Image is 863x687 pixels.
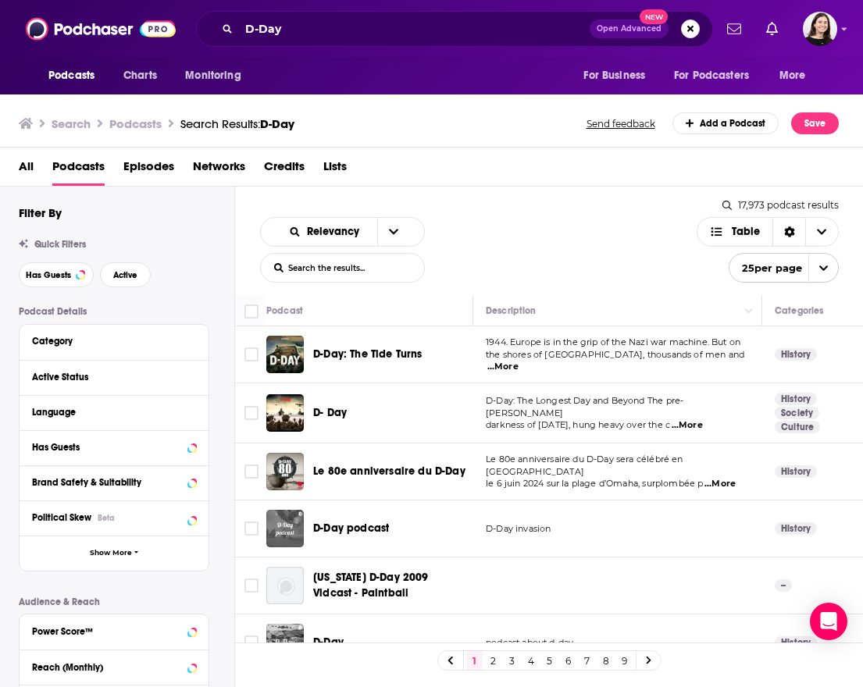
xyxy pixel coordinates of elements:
div: Open Intercom Messenger [810,603,847,640]
div: Active Status [32,372,186,383]
span: Table [732,226,760,237]
a: D-Day podcast [266,510,304,547]
span: Logged in as lucynalen [803,12,837,46]
h2: Filter By [19,205,62,220]
span: D-Day podcast [313,521,389,535]
a: D- Day [313,405,347,421]
h2: Choose List sort [260,217,425,247]
button: Save [791,112,839,134]
a: Podcasts [52,154,105,186]
button: Power Score™ [32,621,196,640]
button: open menu [572,61,665,91]
span: Toggle select row [244,521,259,536]
a: Show notifications dropdown [760,16,784,42]
a: Lists [323,154,347,186]
div: Beta [98,513,115,523]
p: Audience & Reach [19,596,209,607]
div: Categories [775,301,823,320]
input: Search podcasts, credits, & more... [239,16,590,41]
img: Podchaser - Follow, Share and Rate Podcasts [26,14,176,44]
a: D-Day [313,635,344,650]
a: Episodes [123,154,174,186]
span: D-Day [313,635,344,649]
a: Show notifications dropdown [721,16,747,42]
button: open menu [664,61,772,91]
span: Toggle select row [244,347,259,361]
div: Sort Direction [772,218,805,246]
span: the shores of [GEOGRAPHIC_DATA], thousands of men and [486,349,744,360]
a: Culture [775,421,820,433]
span: Toggle select row [244,635,259,650]
div: Reach (Monthly) [32,662,183,673]
span: Le 80e anniversaire du D-Day sera célébré en [GEOGRAPHIC_DATA] [486,454,683,477]
span: Networks [193,154,245,186]
div: Language [32,407,186,418]
div: Description [486,301,536,320]
p: -- [775,579,792,592]
span: For Podcasters [674,65,749,87]
button: Reach (Monthly) [32,657,196,676]
div: Podcast [266,301,303,320]
span: D-Day invasion [486,523,551,534]
span: D- Day [313,406,347,419]
button: Language [32,402,196,422]
button: Active Status [32,367,196,386]
button: Has Guests [32,437,196,457]
a: History [775,465,817,478]
button: Send feedback [582,117,660,130]
span: [US_STATE] D-Day 2009 Vidcast - Paintball [313,571,429,600]
a: Search Results:D-Day [180,116,294,131]
button: Open AdvancedNew [590,20,669,38]
a: All [19,154,34,186]
button: open menu [729,253,839,283]
button: Show profile menu [803,12,837,46]
span: D-Day [260,116,294,131]
a: 8 [598,651,614,670]
button: Choose View [697,217,840,247]
a: Charts [113,61,166,91]
span: ...More [672,419,703,432]
div: Search Results: [180,116,294,131]
button: open menu [377,218,410,246]
img: Le 80e anniversaire du D-Day [266,453,304,490]
span: More [779,65,806,87]
span: Monitoring [185,65,241,87]
span: Toggle select row [244,406,259,420]
span: Credits [264,154,305,186]
div: 17,973 podcast results [722,199,839,211]
a: Society [775,407,819,419]
span: ...More [704,478,736,490]
span: Charts [123,65,157,87]
span: D-Day: The Longest Day and Beyond The pre-[PERSON_NAME] [486,395,683,418]
button: open menu [275,226,377,237]
button: Category [32,331,196,351]
a: 1 [467,651,483,670]
span: Relevancy [307,226,365,237]
a: 2 [486,651,501,670]
img: D-Day: The Tide Turns [266,336,304,373]
div: Brand Safety & Suitability [32,477,183,488]
div: Search podcasts, credits, & more... [196,11,713,47]
img: Oklahoma D-Day 2009 Vidcast - Paintball [266,567,304,604]
button: Political SkewBeta [32,507,196,527]
a: 5 [542,651,558,670]
span: For Business [583,65,645,87]
span: Political Skew [32,512,91,523]
h3: Podcasts [109,116,162,131]
span: darkness of [DATE], hung heavy over the c [486,419,670,430]
button: Brand Safety & Suitability [32,472,196,492]
button: open menu [174,61,261,91]
img: User Profile [803,12,837,46]
div: Has Guests [32,442,183,453]
button: Active [100,262,151,287]
div: Power Score™ [32,626,183,637]
span: Le 80e anniversaire du D-Day [313,465,465,478]
span: Toggle select row [244,465,259,479]
span: Has Guests [26,271,71,279]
